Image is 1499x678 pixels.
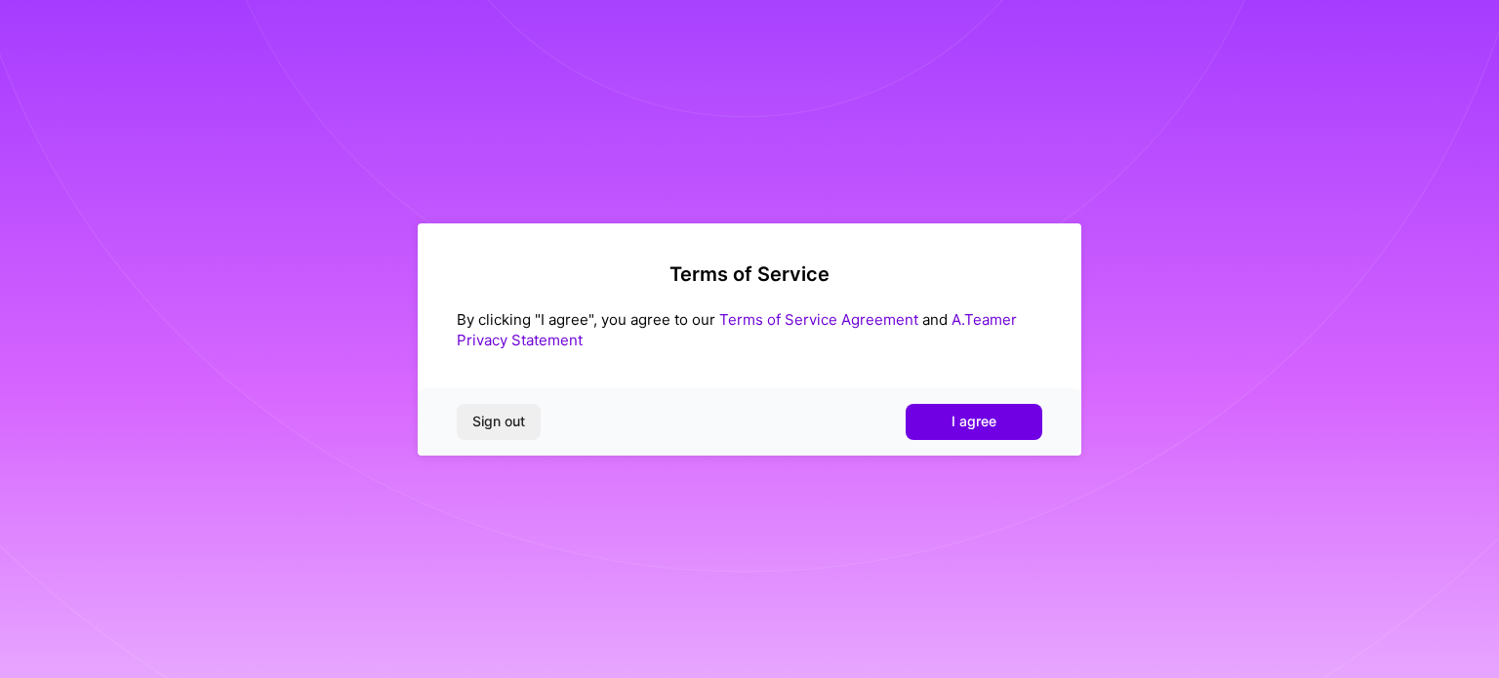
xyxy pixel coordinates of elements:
button: I agree [906,404,1042,439]
span: Sign out [472,412,525,431]
button: Sign out [457,404,541,439]
div: By clicking "I agree", you agree to our and [457,309,1042,350]
span: I agree [952,412,996,431]
a: Terms of Service Agreement [719,310,918,329]
h2: Terms of Service [457,262,1042,286]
